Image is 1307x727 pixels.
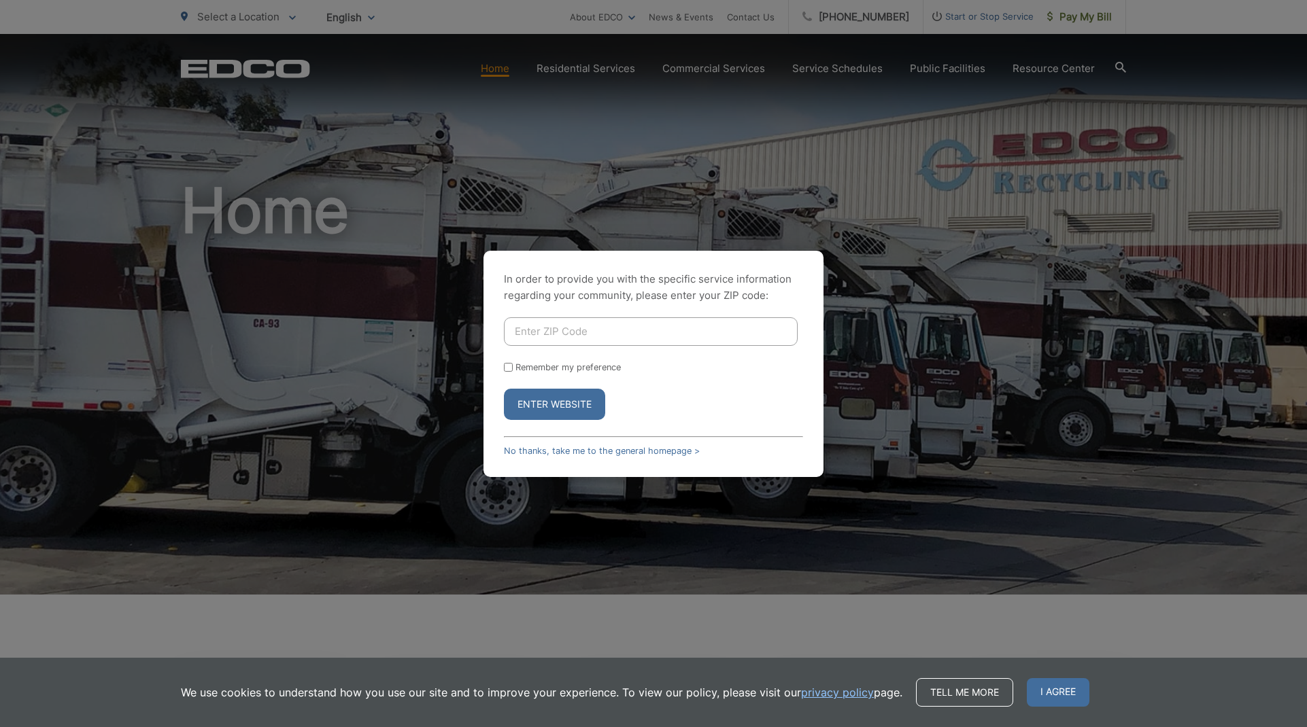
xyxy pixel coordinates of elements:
a: No thanks, take me to the general homepage > [504,446,700,456]
a: Tell me more [916,678,1013,707]
label: Remember my preference [515,362,621,372]
p: In order to provide you with the specific service information regarding your community, please en... [504,271,803,304]
button: Enter Website [504,389,605,420]
span: I agree [1027,678,1089,707]
a: privacy policy [801,684,874,701]
p: We use cookies to understand how you use our site and to improve your experience. To view our pol... [181,684,902,701]
input: Enter ZIP Code [504,317,798,346]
